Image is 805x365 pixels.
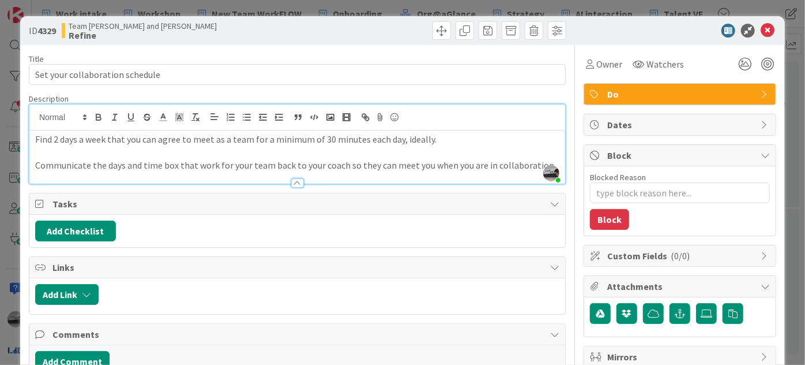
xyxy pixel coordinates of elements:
[543,165,559,181] img: jIClQ55mJEe4la83176FWmfCkxn1SgSj.jpg
[607,148,755,162] span: Block
[35,221,116,241] button: Add Checklist
[671,250,690,262] span: ( 0/0 )
[29,54,44,64] label: Title
[29,64,566,85] input: type card name here...
[52,327,544,341] span: Comments
[69,21,217,31] span: Team [PERSON_NAME] and [PERSON_NAME]
[52,260,544,274] span: Links
[607,350,755,364] span: Mirrors
[590,209,629,230] button: Block
[646,57,684,71] span: Watchers
[29,24,56,38] span: ID
[29,94,69,104] span: Description
[35,159,559,172] p: Communicate the days and time box that work for your team back to your coach so they can meet you...
[607,249,755,263] span: Custom Fields
[35,284,99,305] button: Add Link
[35,133,559,146] p: Find 2 days a week that you can agree to meet as a team for a minimum of 30 minutes each day, ide...
[607,87,755,101] span: Do
[37,25,56,36] b: 4329
[607,118,755,132] span: Dates
[52,197,544,211] span: Tasks
[596,57,622,71] span: Owner
[69,31,217,40] b: Refine
[590,172,646,182] label: Blocked Reason
[607,280,755,293] span: Attachments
